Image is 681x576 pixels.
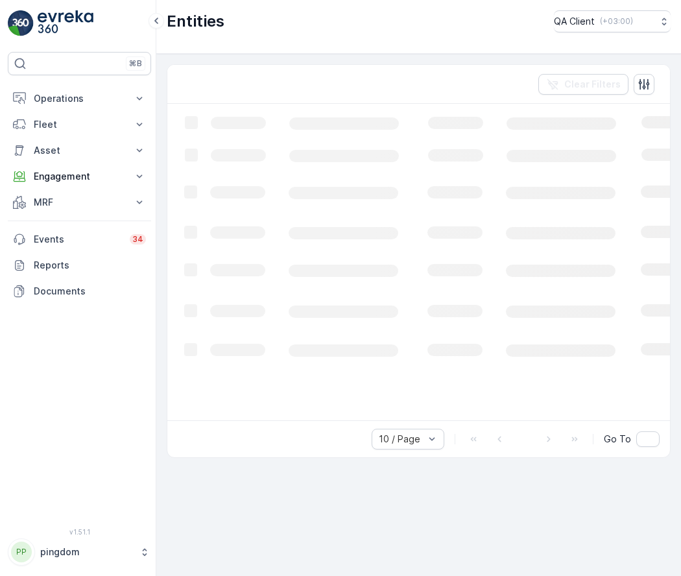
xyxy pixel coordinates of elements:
[34,144,125,157] p: Asset
[8,528,151,536] span: v 1.51.1
[8,86,151,112] button: Operations
[554,15,595,28] p: QA Client
[8,138,151,163] button: Asset
[8,189,151,215] button: MRF
[34,118,125,131] p: Fleet
[34,92,125,105] p: Operations
[34,233,122,246] p: Events
[8,10,34,36] img: logo
[11,542,32,562] div: PP
[38,10,93,36] img: logo_light-DOdMpM7g.png
[564,78,621,91] p: Clear Filters
[34,259,146,272] p: Reports
[554,10,671,32] button: QA Client(+03:00)
[129,58,142,69] p: ⌘B
[8,252,151,278] a: Reports
[8,163,151,189] button: Engagement
[167,11,224,32] p: Entities
[34,170,125,183] p: Engagement
[600,16,633,27] p: ( +03:00 )
[538,74,628,95] button: Clear Filters
[40,546,133,558] p: pingdom
[34,285,146,298] p: Documents
[34,196,125,209] p: MRF
[8,226,151,252] a: Events34
[604,433,631,446] span: Go To
[132,234,143,245] p: 34
[8,278,151,304] a: Documents
[8,112,151,138] button: Fleet
[8,538,151,566] button: PPpingdom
